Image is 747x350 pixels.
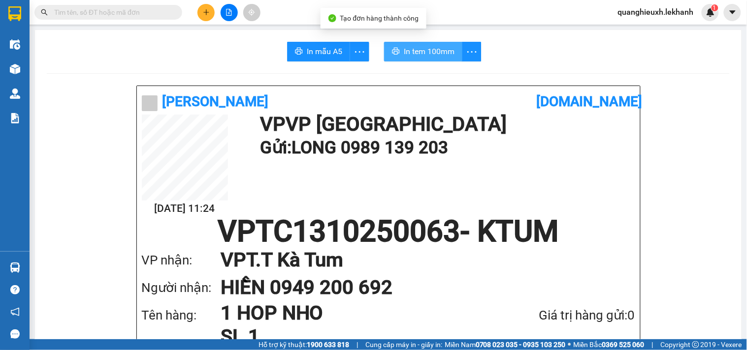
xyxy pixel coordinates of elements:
[568,343,571,347] span: ⚪️
[259,339,349,350] span: Hỗ trợ kỹ thuật:
[692,341,699,348] span: copyright
[404,45,455,58] span: In tem 100mm
[221,301,487,325] h1: 1 HOP NHO
[340,14,419,22] span: Tạo đơn hàng thành công
[728,8,737,17] span: caret-down
[706,8,715,17] img: icon-new-feature
[445,339,566,350] span: Miền Nam
[10,113,20,123] img: solution-icon
[10,307,20,317] span: notification
[392,47,400,57] span: printer
[248,9,255,16] span: aim
[724,4,741,21] button: caret-down
[142,217,635,246] h1: VPTC1310250063 - KTUM
[221,325,487,349] h1: SL 1
[487,305,635,325] div: Giá trị hàng gửi: 0
[357,339,358,350] span: |
[10,39,20,50] img: warehouse-icon
[365,339,442,350] span: Cung cấp máy in - giấy in:
[307,341,349,349] strong: 1900 633 818
[536,93,643,110] b: [DOMAIN_NAME]
[10,64,20,74] img: warehouse-icon
[142,250,221,270] div: VP nhận:
[197,4,215,21] button: plus
[8,6,21,21] img: logo-vxr
[10,329,20,339] span: message
[221,246,616,274] h1: VP T.T Kà Tum
[712,4,718,11] sup: 1
[162,93,269,110] b: [PERSON_NAME]
[221,4,238,21] button: file-add
[602,341,645,349] strong: 0369 525 060
[10,285,20,294] span: question-circle
[462,42,482,61] button: more
[295,47,303,57] span: printer
[142,305,221,325] div: Tên hàng:
[226,9,232,16] span: file-add
[307,45,342,58] span: In mẫu A5
[476,341,566,349] strong: 0708 023 035 - 0935 103 250
[713,4,716,11] span: 1
[574,339,645,350] span: Miền Bắc
[287,42,350,61] button: printerIn mẫu A5
[350,46,369,58] span: more
[462,46,481,58] span: more
[203,9,210,16] span: plus
[10,88,20,99] img: warehouse-icon
[142,278,221,298] div: Người nhận:
[350,42,369,61] button: more
[260,115,630,134] h1: VP VP [GEOGRAPHIC_DATA]
[652,339,653,350] span: |
[142,201,228,217] h2: [DATE] 11:24
[243,4,260,21] button: aim
[610,6,702,18] span: quanghieuxh.lekhanh
[10,262,20,273] img: warehouse-icon
[384,42,462,61] button: printerIn tem 100mm
[54,7,170,18] input: Tìm tên, số ĐT hoặc mã đơn
[41,9,48,16] span: search
[221,274,616,301] h1: HIỀN 0949 200 692
[328,14,336,22] span: check-circle
[260,134,630,161] h1: Gửi: LONG 0989 139 203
